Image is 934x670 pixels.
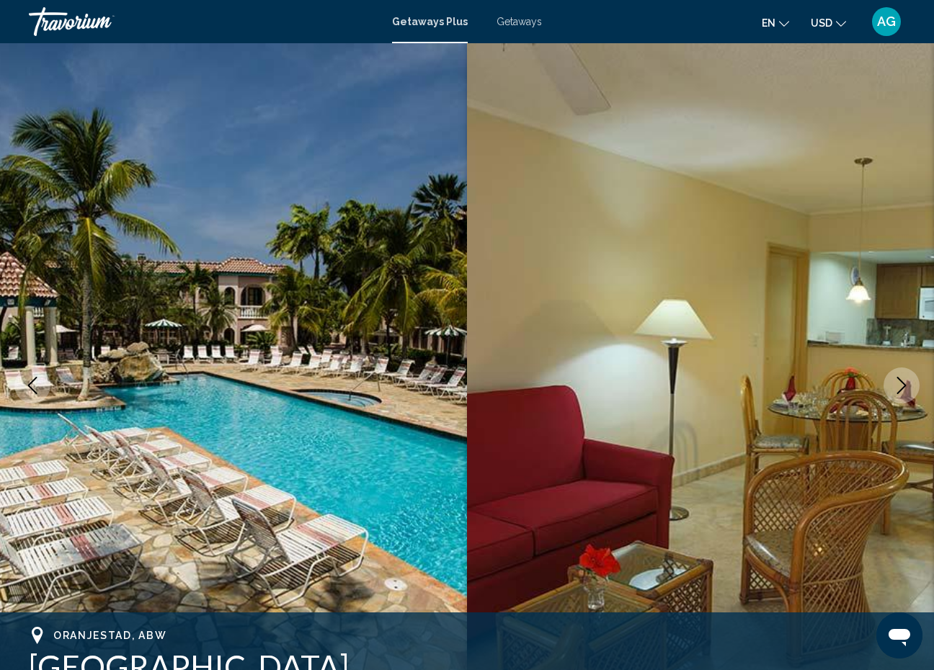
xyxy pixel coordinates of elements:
[811,17,832,29] span: USD
[392,16,468,27] a: Getaways Plus
[29,7,378,36] a: Travorium
[877,14,896,29] span: AG
[762,17,775,29] span: en
[53,630,166,641] span: Oranjestad, ABW
[811,12,846,33] button: Change currency
[762,12,789,33] button: Change language
[868,6,905,37] button: User Menu
[14,367,50,403] button: Previous image
[884,367,920,403] button: Next image
[497,16,542,27] a: Getaways
[876,612,922,658] iframe: Button to launch messaging window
